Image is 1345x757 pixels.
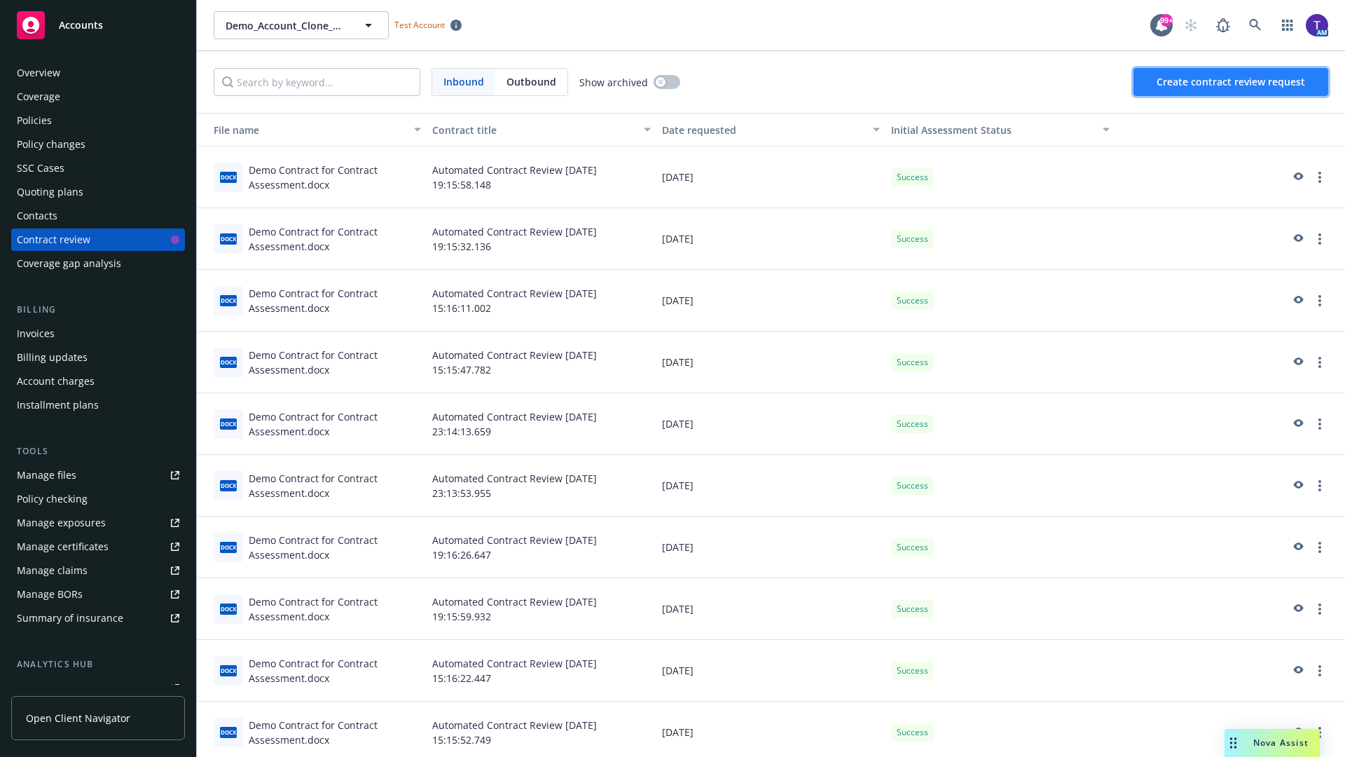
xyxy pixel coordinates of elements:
div: Date requested [662,123,865,137]
div: Automated Contract Review [DATE] 19:15:58.148 [427,146,656,208]
div: Automated Contract Review [DATE] 19:16:26.647 [427,517,656,578]
div: Analytics hub [11,657,185,671]
div: Demo Contract for Contract Assessment.docx [249,163,421,192]
a: more [1311,231,1328,247]
div: Automated Contract Review [DATE] 15:15:47.782 [427,332,656,393]
div: Toggle SortBy [891,123,1094,137]
div: Account charges [17,370,95,393]
span: Test Account [394,19,445,31]
a: Accounts [11,6,185,45]
div: Coverage [17,86,60,108]
div: Policy checking [17,488,88,510]
a: Start snowing [1177,11,1205,39]
button: Demo_Account_Clone_QA_CR_Tests_Demo [214,11,389,39]
span: docx [220,480,237,491]
div: Drag to move [1225,729,1242,757]
a: Quoting plans [11,181,185,203]
span: Initial Assessment Status [891,123,1012,137]
span: Success [897,171,928,184]
div: File name [202,123,406,137]
div: Toggle SortBy [202,123,406,137]
div: Manage certificates [17,536,109,558]
a: preview [1289,662,1306,679]
a: more [1311,416,1328,432]
div: Automated Contract Review [DATE] 15:16:11.002 [427,270,656,332]
div: Policy changes [17,133,85,156]
div: Automated Contract Review [DATE] 23:14:13.659 [427,393,656,455]
div: [DATE] [656,517,886,578]
div: Automated Contract Review [DATE] 23:13:53.955 [427,455,656,517]
span: Success [897,356,928,369]
span: Success [897,479,928,492]
div: Demo Contract for Contract Assessment.docx [249,348,421,377]
span: docx [220,172,237,182]
div: Manage claims [17,559,88,582]
img: photo [1306,14,1328,36]
button: Nova Assist [1225,729,1320,757]
a: more [1311,601,1328,618]
div: Billing [11,303,185,317]
span: Test Account [389,18,467,32]
span: Open Client Navigator [26,711,130,725]
div: [DATE] [656,455,886,517]
span: docx [220,542,237,552]
a: Policy changes [11,133,185,156]
span: Success [897,541,928,554]
a: more [1311,477,1328,494]
span: Create contract review request [1157,75,1305,88]
span: Inbound [443,74,484,89]
a: preview [1289,416,1306,432]
input: Search by keyword... [214,68,420,96]
div: Manage BORs [17,583,83,606]
a: more [1311,662,1328,679]
div: [DATE] [656,146,886,208]
div: Demo Contract for Contract Assessment.docx [249,718,421,747]
div: Overview [17,62,60,84]
div: Automated Contract Review [DATE] 19:15:32.136 [427,208,656,270]
a: preview [1289,354,1306,371]
div: Demo Contract for Contract Assessment.docx [249,594,421,624]
a: Report a Bug [1209,11,1237,39]
div: Demo Contract for Contract Assessment.docx [249,471,421,500]
span: Success [897,603,928,615]
div: Demo Contract for Contract Assessment.docx [249,656,421,686]
a: more [1311,724,1328,741]
div: [DATE] [656,208,886,270]
div: Contacts [17,205,57,227]
div: Quoting plans [17,181,83,203]
a: Overview [11,62,185,84]
a: more [1311,292,1328,309]
a: Contract review [11,229,185,251]
button: Create contract review request [1133,68,1328,96]
div: [DATE] [656,393,886,455]
div: [DATE] [656,640,886,702]
span: docx [220,603,237,614]
a: Coverage gap analysis [11,252,185,275]
a: Billing updates [11,346,185,369]
span: Outbound [495,69,567,95]
a: preview [1289,539,1306,556]
a: preview [1289,601,1306,618]
a: more [1311,354,1328,371]
div: Manage files [17,464,76,486]
span: docx [220,727,237,737]
div: Loss summary generator [17,677,133,700]
span: docx [220,665,237,676]
span: Demo_Account_Clone_QA_CR_Tests_Demo [226,18,347,33]
a: preview [1289,231,1306,247]
a: Manage exposures [11,512,185,534]
div: Tools [11,444,185,458]
a: Switch app [1274,11,1302,39]
button: Date requested [656,113,886,146]
span: Success [897,664,928,677]
a: SSC Cases [11,157,185,179]
a: Manage BORs [11,583,185,606]
a: Coverage [11,86,185,108]
div: 99+ [1160,14,1173,27]
div: Billing updates [17,346,88,369]
div: [DATE] [656,578,886,640]
div: SSC Cases [17,157,64,179]
span: Success [897,726,928,739]
a: Search [1241,11,1269,39]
